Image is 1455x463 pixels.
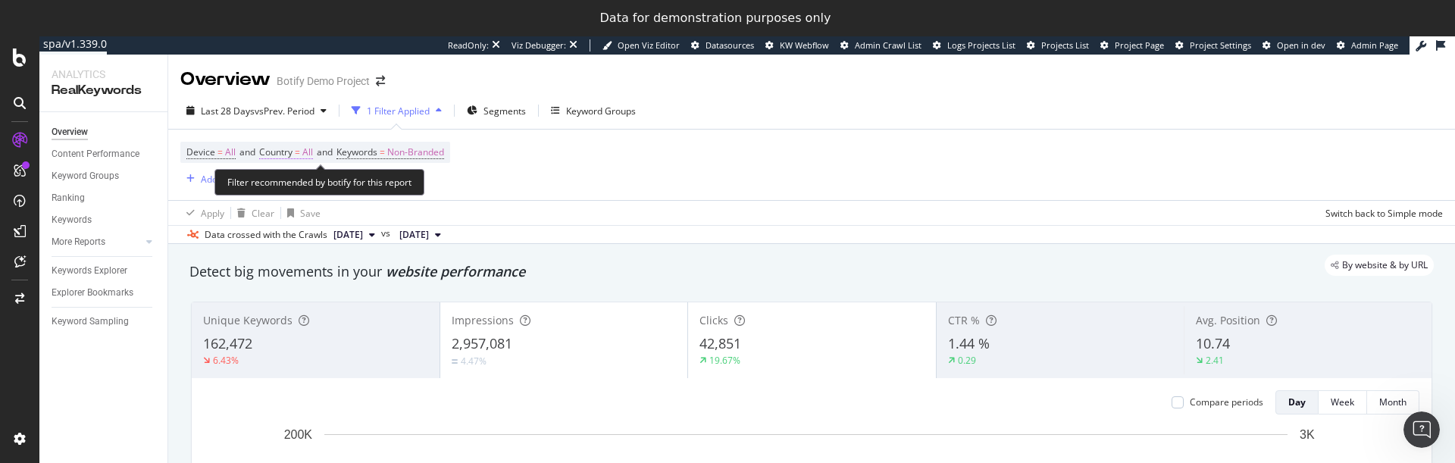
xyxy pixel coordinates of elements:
span: Open in dev [1277,39,1325,51]
span: = [295,145,300,158]
span: and [317,145,333,158]
a: Keyword Groups [52,168,157,184]
span: Country [259,145,293,158]
span: Avg. Position [1196,313,1260,327]
div: Add Filter [201,173,241,186]
a: More Reports [52,234,142,250]
a: Keyword Sampling [52,314,157,330]
div: spa/v1.339.0 [39,36,107,52]
span: All [302,142,313,163]
button: Last 28 DaysvsPrev. Period [180,99,333,123]
span: All [225,142,236,163]
span: KW Webflow [780,39,829,51]
a: Projects List [1027,39,1089,52]
a: Ranking [52,190,157,206]
div: Week [1331,396,1354,408]
a: KW Webflow [765,39,829,52]
button: 1 Filter Applied [346,99,448,123]
div: Viz Debugger: [512,39,566,52]
div: Switch back to Simple mode [1325,207,1443,220]
text: 3K [1300,428,1315,441]
div: Keyword Groups [52,168,119,184]
div: More Reports [52,234,105,250]
div: Day [1288,396,1306,408]
a: Keywords Explorer [52,263,157,279]
div: 19.67% [709,354,740,367]
a: Open Viz Editor [602,39,680,52]
span: 42,851 [699,334,741,352]
button: Week [1319,390,1367,415]
div: Keyword Sampling [52,314,129,330]
div: 2.41 [1206,354,1224,367]
div: Filter recommended by botify for this report [214,169,424,196]
a: Admin Crawl List [840,39,921,52]
div: 1 Filter Applied [367,105,430,117]
div: legacy label [1325,255,1434,276]
span: CTR % [948,313,980,327]
button: Apply [180,201,224,225]
a: Project Settings [1175,39,1251,52]
span: Last 28 Days [201,105,255,117]
a: Explorer Bookmarks [52,285,157,301]
button: Segments [461,99,532,123]
span: Project Page [1115,39,1164,51]
div: Data crossed with the Crawls [205,228,327,242]
div: Ranking [52,190,85,206]
button: Clear [231,201,274,225]
a: Datasources [691,39,754,52]
span: 1.44 % [948,334,990,352]
a: Logs Projects List [933,39,1015,52]
span: and [239,145,255,158]
div: Botify Demo Project [277,74,370,89]
div: ReadOnly: [448,39,489,52]
span: Keywords [336,145,377,158]
button: Switch back to Simple mode [1319,201,1443,225]
img: Equal [452,359,458,364]
span: Projects List [1041,39,1089,51]
iframe: Intercom live chat [1403,411,1440,448]
div: RealKeywords [52,82,155,99]
div: Overview [180,67,271,92]
div: 6.43% [213,354,239,367]
span: = [380,145,385,158]
a: Open in dev [1263,39,1325,52]
span: 10.74 [1196,334,1230,352]
span: Project Settings [1190,39,1251,51]
a: Admin Page [1337,39,1398,52]
span: Open Viz Editor [618,39,680,51]
a: Content Performance [52,146,157,162]
div: Compare periods [1190,396,1263,408]
div: Clear [252,207,274,220]
button: Keyword Groups [545,99,642,123]
span: Segments [483,105,526,117]
div: Keywords [52,212,92,228]
button: [DATE] [327,226,381,244]
div: Month [1379,396,1406,408]
div: Apply [201,207,224,220]
span: 2025 Sep. 6th [399,228,429,242]
button: Day [1275,390,1319,415]
a: Project Page [1100,39,1164,52]
span: Device [186,145,215,158]
div: Data for demonstration purposes only [600,11,831,26]
div: Analytics [52,67,155,82]
span: Admin Page [1351,39,1398,51]
text: 200K [284,428,313,441]
span: vs [381,227,393,240]
span: Datasources [706,39,754,51]
div: 4.47% [461,355,487,368]
span: vs Prev. Period [255,105,314,117]
button: Save [281,201,321,225]
span: 2025 Oct. 4th [333,228,363,242]
span: Unique Keywords [203,313,293,327]
span: 2,957,081 [452,334,512,352]
span: Impressions [452,313,514,327]
span: Non-Branded [387,142,444,163]
div: Explorer Bookmarks [52,285,133,301]
div: Keyword Groups [566,105,636,117]
span: = [217,145,223,158]
button: Month [1367,390,1419,415]
button: [DATE] [393,226,447,244]
span: Clicks [699,313,728,327]
a: Overview [52,124,157,140]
